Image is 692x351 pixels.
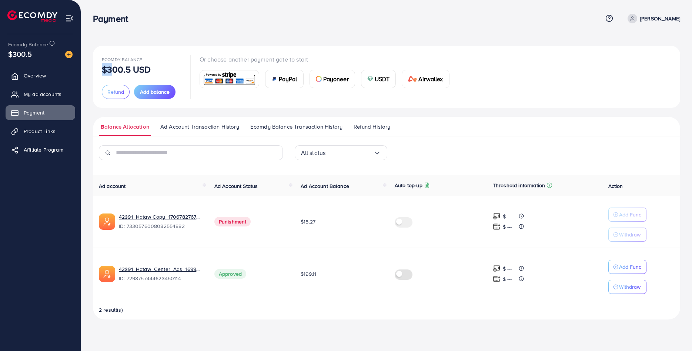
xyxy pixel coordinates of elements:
[395,181,422,190] p: Auto top-up
[8,41,48,48] span: Ecomdy Balance
[418,74,443,83] span: Airwallex
[608,280,646,294] button: Withdraw
[503,222,512,231] p: $ ---
[102,56,142,63] span: Ecomdy Balance
[24,146,63,153] span: Affiliate Program
[608,208,646,222] button: Add Fund
[301,218,315,225] span: $15.27
[99,182,126,190] span: Ad account
[608,228,646,242] button: Withdraw
[202,71,257,87] img: card
[119,213,203,221] a: 42391_Hataw Copy_1706782767011
[361,70,396,88] a: cardUSDT
[7,10,57,22] img: logo
[6,142,75,157] a: Affiliate Program
[24,90,61,98] span: My ad accounts
[6,68,75,83] a: Overview
[301,182,349,190] span: Ad Account Balance
[6,124,75,139] a: Product Links
[375,74,390,83] span: USDT
[250,123,342,131] span: Ecomdy Balance Transaction History
[102,85,130,99] button: Refund
[408,76,417,82] img: card
[214,269,246,279] span: Approved
[93,13,134,24] h3: Payment
[367,76,373,82] img: card
[503,212,512,221] p: $ ---
[354,123,390,131] span: Refund History
[101,123,149,131] span: Balance Allocation
[99,306,123,314] span: 2 result(s)
[301,270,316,278] span: $199.11
[160,123,239,131] span: Ad Account Transaction History
[493,181,545,190] p: Threshold information
[119,265,203,273] a: 42391_Hataw_Center_Ads_1699374430760
[271,76,277,82] img: card
[140,88,170,96] span: Add balance
[99,266,115,282] img: ic-ads-acc.e4c84228.svg
[493,275,501,283] img: top-up amount
[265,70,304,88] a: cardPayPal
[503,264,512,273] p: $ ---
[214,217,251,226] span: Punishment
[214,182,258,190] span: Ad Account Status
[107,88,124,96] span: Refund
[619,282,641,291] p: Withdraw
[493,265,501,272] img: top-up amount
[295,145,387,160] div: Search for option
[625,14,680,23] a: [PERSON_NAME]
[608,182,623,190] span: Action
[279,74,297,83] span: PayPal
[24,72,46,79] span: Overview
[119,275,203,282] span: ID: 7298757444623450114
[200,70,259,88] a: card
[119,222,203,230] span: ID: 7330576008082554882
[119,265,203,282] div: <span class='underline'>42391_Hataw_Center_Ads_1699374430760</span></br>7298757444623450114
[24,128,56,135] span: Product Links
[134,85,175,99] button: Add balance
[619,230,641,239] p: Withdraw
[493,212,501,220] img: top-up amount
[661,318,686,345] iframe: Chat
[65,14,74,23] img: menu
[325,147,373,159] input: Search for option
[65,51,73,58] img: image
[608,260,646,274] button: Add Fund
[316,76,322,82] img: card
[200,55,455,64] p: Or choose another payment gate to start
[619,262,642,271] p: Add Fund
[640,14,680,23] p: [PERSON_NAME]
[119,213,203,230] div: <span class='underline'>42391_Hataw Copy_1706782767011</span></br>7330576008082554882
[24,109,44,116] span: Payment
[402,70,449,88] a: cardAirwallex
[6,87,75,102] a: My ad accounts
[503,275,512,284] p: $ ---
[493,223,501,231] img: top-up amount
[99,213,115,230] img: ic-ads-acc.e4c84228.svg
[310,70,355,88] a: cardPayoneer
[301,147,326,159] span: All status
[619,210,642,219] p: Add Fund
[323,74,349,83] span: Payoneer
[6,105,75,120] a: Payment
[8,49,32,59] span: $300.5
[102,65,151,74] p: $300.5 USD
